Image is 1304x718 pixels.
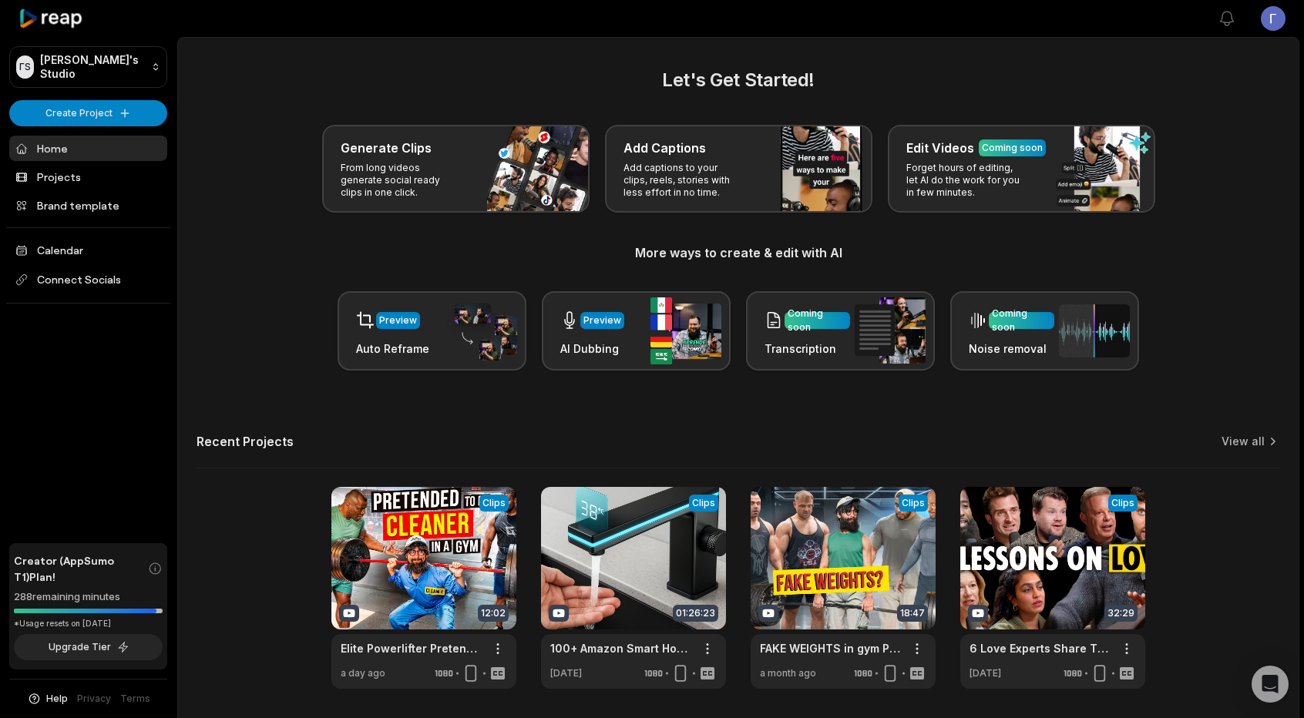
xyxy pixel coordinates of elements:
h3: Generate Clips [341,139,432,157]
p: [PERSON_NAME]'s Studio [40,53,145,81]
h3: Auto Reframe [356,341,429,357]
a: FAKE WEIGHTS in gym PRANK... | [PERSON_NAME] pretended to be a Beginner #14 [760,640,902,656]
h2: Let's Get Started! [197,66,1280,94]
a: 100+ Amazon Smart Home Gadgets For Modern Luxury Living! [550,640,692,656]
img: ai_dubbing.png [650,297,721,364]
div: Preview [379,314,417,327]
div: ΓS [16,55,34,79]
p: Add captions to your clips, reels, stories with less effort in no time. [623,162,743,199]
h3: AI Dubbing [560,341,624,357]
button: Upgrade Tier [14,634,163,660]
div: Coming soon [788,307,847,334]
div: Open Intercom Messenger [1252,666,1289,703]
h3: Transcription [765,341,850,357]
a: Brand template [9,193,167,218]
h3: More ways to create & edit with AI [197,243,1280,262]
h2: Recent Projects [197,434,294,449]
a: Elite Powerlifter Pretended to be a CLEANER #22 | [PERSON_NAME] GYM PRANK [341,640,482,656]
p: Forget hours of editing, let AI do the work for you in few minutes. [906,162,1026,199]
div: Coming soon [992,307,1051,334]
h3: Edit Videos [906,139,974,157]
div: Coming soon [982,141,1043,155]
a: 6 Love Experts Share Their Top Dating & Relationship Advice (Compilation Episode) [970,640,1111,656]
a: Privacy [77,692,111,706]
button: Help [27,692,68,706]
img: noise_removal.png [1059,304,1130,357]
h3: Noise removal [969,341,1054,357]
span: Connect Socials [9,266,167,294]
img: transcription.png [855,297,926,364]
div: 288 remaining minutes [14,589,163,605]
a: Home [9,136,167,161]
img: auto_reframe.png [446,301,517,361]
button: Create Project [9,100,167,126]
a: View all [1222,434,1265,449]
a: Terms [120,692,150,706]
div: Preview [583,314,621,327]
h3: Add Captions [623,139,706,157]
span: Help [46,692,68,706]
p: From long videos generate social ready clips in one click. [341,162,460,199]
a: Projects [9,164,167,190]
a: Calendar [9,237,167,263]
div: *Usage resets on [DATE] [14,618,163,629]
span: Creator (AppSumo T1) Plan! [14,552,148,585]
